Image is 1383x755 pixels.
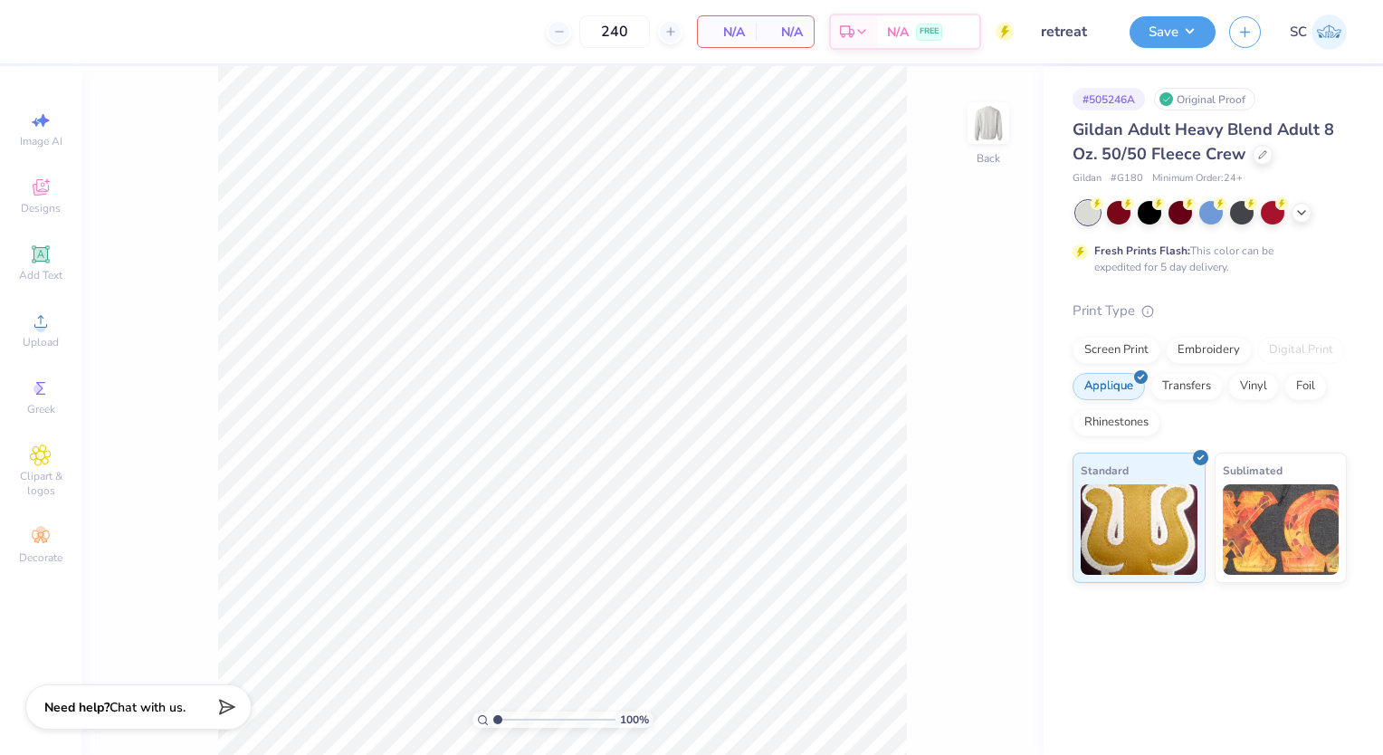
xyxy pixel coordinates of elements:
[1073,88,1145,110] div: # 505246A
[1257,337,1345,364] div: Digital Print
[1073,337,1160,364] div: Screen Print
[1228,373,1279,400] div: Vinyl
[110,699,186,716] span: Chat with us.
[1223,461,1283,480] span: Sublimated
[970,105,1006,141] img: Back
[1311,14,1347,50] img: Sadie Case
[20,134,62,148] span: Image AI
[21,201,61,215] span: Designs
[1284,373,1327,400] div: Foil
[620,712,649,728] span: 100 %
[1073,119,1334,165] span: Gildan Adult Heavy Blend Adult 8 Oz. 50/50 Fleece Crew
[1111,171,1143,186] span: # G180
[23,335,59,349] span: Upload
[1290,14,1347,50] a: SC
[1081,484,1197,575] img: Standard
[767,23,803,42] span: N/A
[1094,244,1190,258] strong: Fresh Prints Flash:
[1094,243,1317,275] div: This color can be expedited for 5 day delivery.
[1150,373,1223,400] div: Transfers
[1130,16,1216,48] button: Save
[1073,171,1102,186] span: Gildan
[977,150,1000,167] div: Back
[1290,22,1307,43] span: SC
[579,15,650,48] input: – –
[1073,373,1145,400] div: Applique
[44,699,110,716] strong: Need help?
[1166,337,1252,364] div: Embroidery
[1081,461,1129,480] span: Standard
[9,469,72,498] span: Clipart & logos
[1073,409,1160,436] div: Rhinestones
[19,550,62,565] span: Decorate
[920,25,939,38] span: FREE
[1152,171,1243,186] span: Minimum Order: 24 +
[1027,14,1116,50] input: Untitled Design
[19,268,62,282] span: Add Text
[709,23,745,42] span: N/A
[1223,484,1340,575] img: Sublimated
[887,23,909,42] span: N/A
[1073,301,1347,321] div: Print Type
[1154,88,1255,110] div: Original Proof
[27,402,55,416] span: Greek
